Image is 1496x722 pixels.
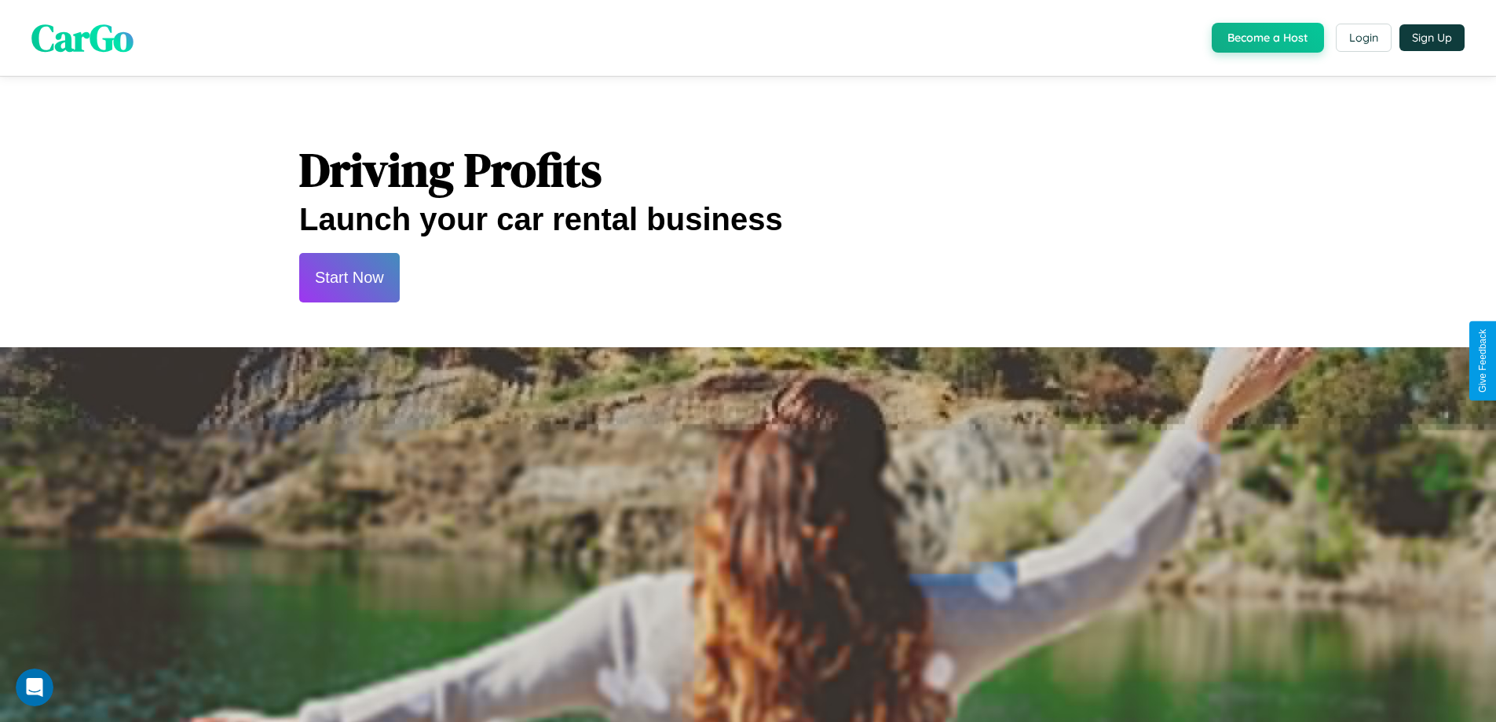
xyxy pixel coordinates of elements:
button: Sign Up [1399,24,1465,51]
h2: Launch your car rental business [299,202,1197,237]
h1: Driving Profits [299,137,1197,202]
iframe: Intercom live chat [16,669,53,706]
button: Start Now [299,253,400,302]
div: Give Feedback [1477,329,1488,393]
button: Become a Host [1212,23,1324,53]
span: CarGo [31,12,134,64]
button: Login [1336,24,1392,52]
